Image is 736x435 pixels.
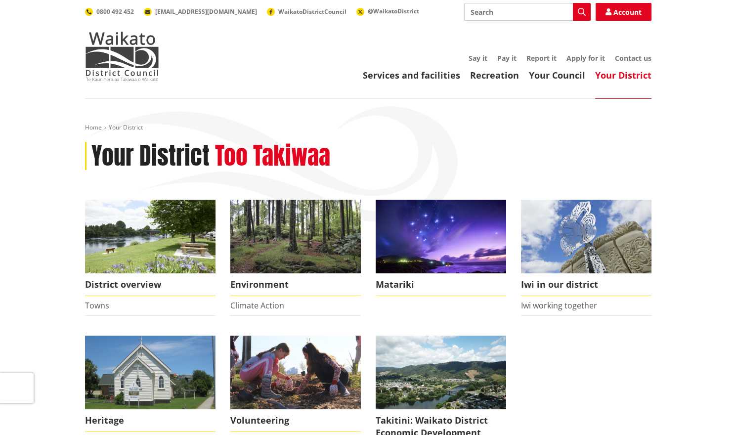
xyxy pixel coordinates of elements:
h1: Your District [91,142,210,171]
img: Matariki over Whiaangaroa [376,200,506,273]
a: Iwi working together [521,300,597,311]
span: Your District [109,123,143,131]
span: Volunteering [230,409,361,432]
a: 0800 492 452 [85,7,134,16]
span: Heritage [85,409,216,432]
a: Pay it [497,53,517,63]
img: ngaaruawaahia [376,336,506,409]
a: Towns [85,300,109,311]
img: Ngaruawahia 0015 [85,200,216,273]
span: District overview [85,273,216,296]
img: volunteer icon [230,336,361,409]
a: Climate Action [230,300,284,311]
a: Ngaruawahia 0015 District overview [85,200,216,296]
span: @WaikatoDistrict [368,7,419,15]
a: Your District [595,69,651,81]
h2: Too Takiwaa [215,142,330,171]
a: Environment [230,200,361,296]
a: [EMAIL_ADDRESS][DOMAIN_NAME] [144,7,257,16]
span: WaikatoDistrictCouncil [278,7,346,16]
a: Account [596,3,651,21]
a: Contact us [615,53,651,63]
img: Waikato District Council - Te Kaunihera aa Takiwaa o Waikato [85,32,159,81]
input: Search input [464,3,591,21]
a: Recreation [470,69,519,81]
span: [EMAIL_ADDRESS][DOMAIN_NAME] [155,7,257,16]
img: biodiversity- Wright's Bush_16x9 crop [230,200,361,273]
img: Turangawaewae Ngaruawahia [521,200,651,273]
a: Home [85,123,102,131]
a: Say it [469,53,487,63]
a: Your Council [529,69,585,81]
span: Environment [230,273,361,296]
span: Iwi in our district [521,273,651,296]
a: WaikatoDistrictCouncil [267,7,346,16]
span: 0800 492 452 [96,7,134,16]
a: Matariki [376,200,506,296]
a: Report it [526,53,557,63]
nav: breadcrumb [85,124,651,132]
a: Turangawaewae Ngaruawahia Iwi in our district [521,200,651,296]
a: Raglan Church Heritage [85,336,216,432]
a: volunteer icon Volunteering [230,336,361,432]
img: Raglan Church [85,336,216,409]
span: Matariki [376,273,506,296]
a: Services and facilities [363,69,460,81]
a: @WaikatoDistrict [356,7,419,15]
a: Apply for it [566,53,605,63]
